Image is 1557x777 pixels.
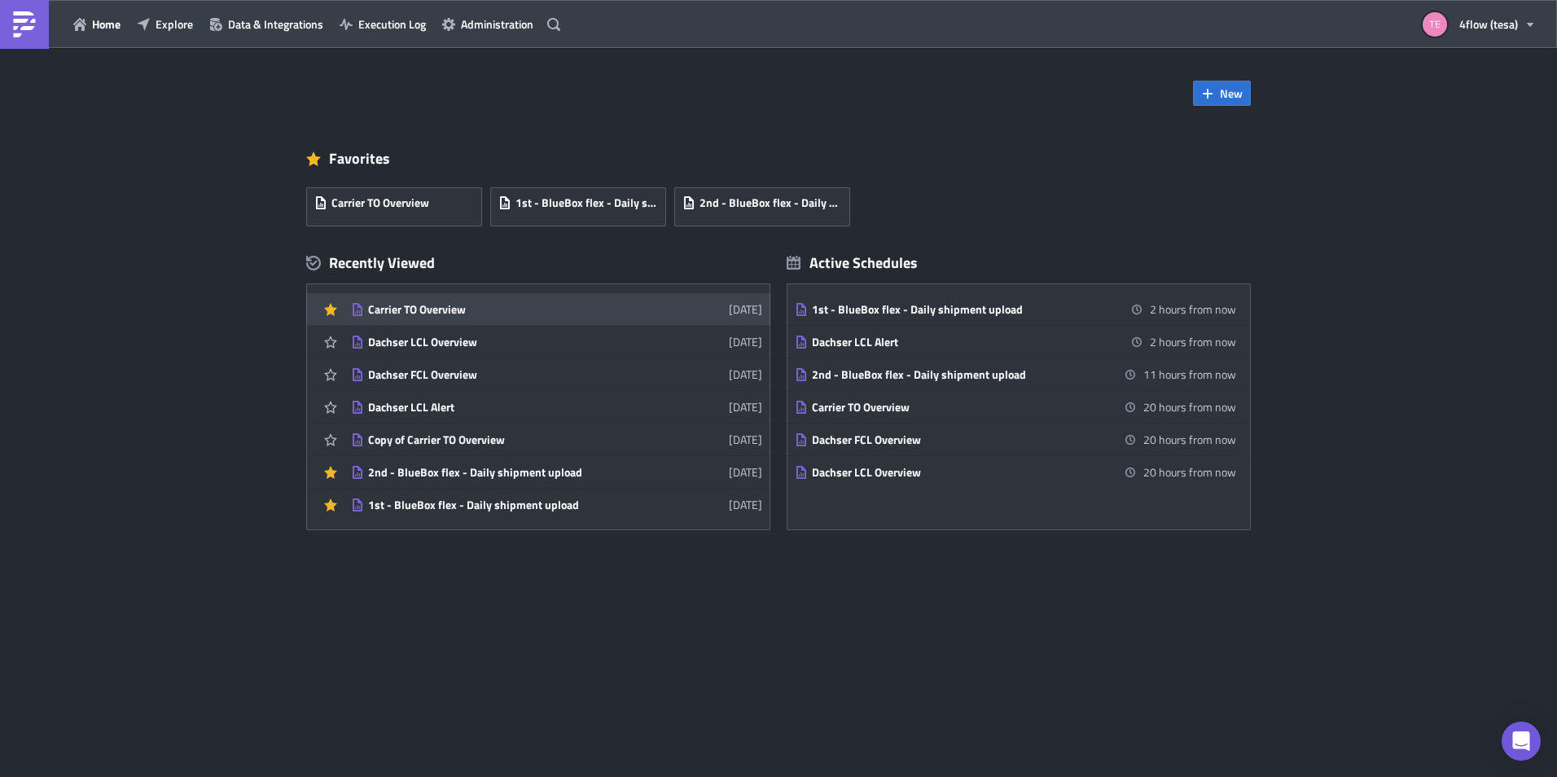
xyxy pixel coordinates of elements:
[795,293,1236,325] a: 1st - BlueBox flex - Daily shipment upload2 hours from now
[351,358,762,390] a: Dachser FCL Overview[DATE]
[812,302,1097,317] div: 1st - BlueBox flex - Daily shipment upload
[306,251,770,275] div: Recently Viewed
[306,179,490,226] a: Carrier TO Overview
[1459,15,1518,33] span: 4flow (tesa)
[228,15,323,33] span: Data & Integrations
[729,333,762,350] time: 2025-07-30T11:59:10Z
[92,15,121,33] span: Home
[729,301,762,318] time: 2025-08-07T08:27:46Z
[1502,722,1541,761] div: Open Intercom Messenger
[351,326,762,358] a: Dachser LCL Overview[DATE]
[795,391,1236,423] a: Carrier TO Overview20 hours from now
[156,15,193,33] span: Explore
[368,498,653,512] div: 1st - BlueBox flex - Daily shipment upload
[490,179,674,226] a: 1st - BlueBox flex - Daily shipment upload
[729,496,762,513] time: 2025-06-24T12:14:06Z
[812,465,1097,480] div: Dachser LCL Overview
[368,302,653,317] div: Carrier TO Overview
[795,358,1236,390] a: 2nd - BlueBox flex - Daily shipment upload11 hours from now
[368,432,653,447] div: Copy of Carrier TO Overview
[1143,366,1236,383] time: 2025-08-12 21:45
[812,432,1097,447] div: Dachser FCL Overview
[1193,81,1251,106] button: New
[11,11,37,37] img: PushMetrics
[812,335,1097,349] div: Dachser LCL Alert
[351,456,762,488] a: 2nd - BlueBox flex - Daily shipment upload[DATE]
[331,11,434,37] button: Execution Log
[201,11,331,37] button: Data & Integrations
[368,465,653,480] div: 2nd - BlueBox flex - Daily shipment upload
[812,367,1097,382] div: 2nd - BlueBox flex - Daily shipment upload
[795,424,1236,455] a: Dachser FCL Overview20 hours from now
[787,253,918,272] div: Active Schedules
[331,195,429,210] span: Carrier TO Overview
[1150,333,1236,350] time: 2025-08-12 12:45
[65,11,129,37] button: Home
[461,15,533,33] span: Administration
[368,335,653,349] div: Dachser LCL Overview
[306,147,1251,171] div: Favorites
[358,15,426,33] span: Execution Log
[368,400,653,415] div: Dachser LCL Alert
[795,326,1236,358] a: Dachser LCL Alert2 hours from now
[515,195,657,210] span: 1st - BlueBox flex - Daily shipment upload
[812,400,1097,415] div: Carrier TO Overview
[674,179,858,226] a: 2nd - BlueBox flex - Daily shipment upload
[1421,11,1449,38] img: Avatar
[1143,463,1236,481] time: 2025-08-13 06:15
[351,293,762,325] a: Carrier TO Overview[DATE]
[729,463,762,481] time: 2025-06-24T12:15:21Z
[700,195,841,210] span: 2nd - BlueBox flex - Daily shipment upload
[729,431,762,448] time: 2025-06-25T08:15:13Z
[1413,7,1545,42] button: 4flow (tesa)
[129,11,201,37] button: Explore
[795,456,1236,488] a: Dachser LCL Overview20 hours from now
[351,424,762,455] a: Copy of Carrier TO Overview[DATE]
[1220,85,1243,102] span: New
[1143,431,1236,448] time: 2025-08-13 06:15
[729,366,762,383] time: 2025-07-30T11:58:54Z
[368,367,653,382] div: Dachser FCL Overview
[434,11,542,37] button: Administration
[729,398,762,415] time: 2025-07-30T11:57:24Z
[351,391,762,423] a: Dachser LCL Alert[DATE]
[1143,398,1236,415] time: 2025-08-13 06:00
[351,489,762,520] a: 1st - BlueBox flex - Daily shipment upload[DATE]
[1150,301,1236,318] time: 2025-08-12 12:15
